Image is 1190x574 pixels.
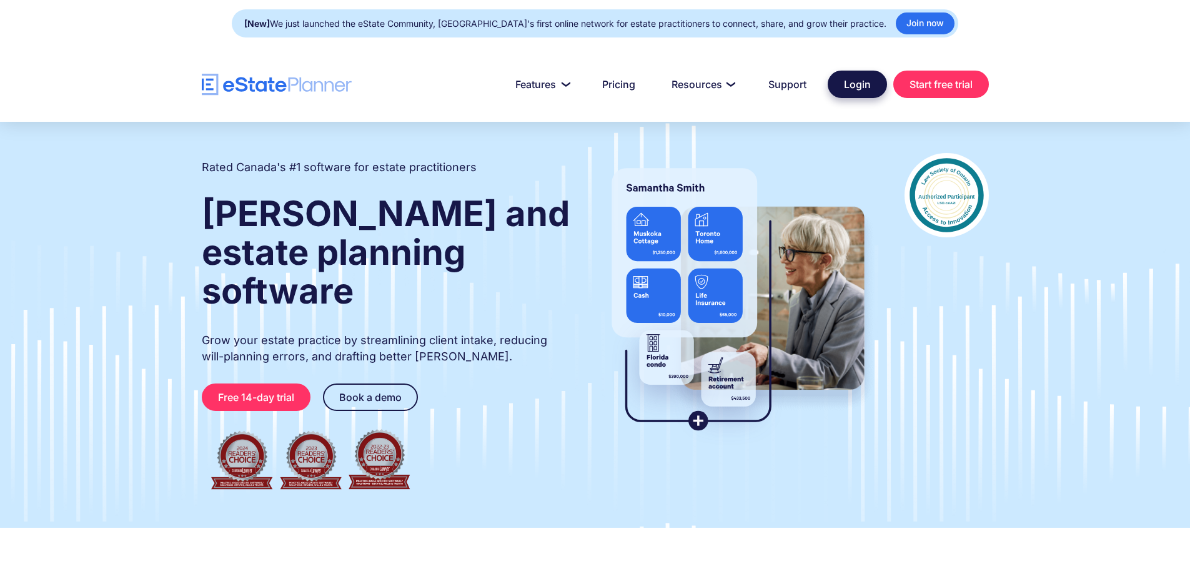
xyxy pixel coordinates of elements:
a: Book a demo [323,383,418,411]
div: We just launched the eState Community, [GEOGRAPHIC_DATA]'s first online network for estate practi... [244,15,886,32]
a: Support [753,72,821,97]
a: Pricing [587,72,650,97]
a: home [202,74,352,96]
h2: Rated Canada's #1 software for estate practitioners [202,159,477,176]
a: Features [500,72,581,97]
p: Grow your estate practice by streamlining client intake, reducing will-planning errors, and draft... [202,332,572,365]
a: Start free trial [893,71,989,98]
a: Join now [896,12,954,34]
strong: [New] [244,18,270,29]
strong: [PERSON_NAME] and estate planning software [202,192,570,312]
img: estate planner showing wills to their clients, using eState Planner, a leading estate planning so... [597,153,880,447]
a: Login [828,71,887,98]
a: Free 14-day trial [202,383,310,411]
a: Resources [657,72,747,97]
